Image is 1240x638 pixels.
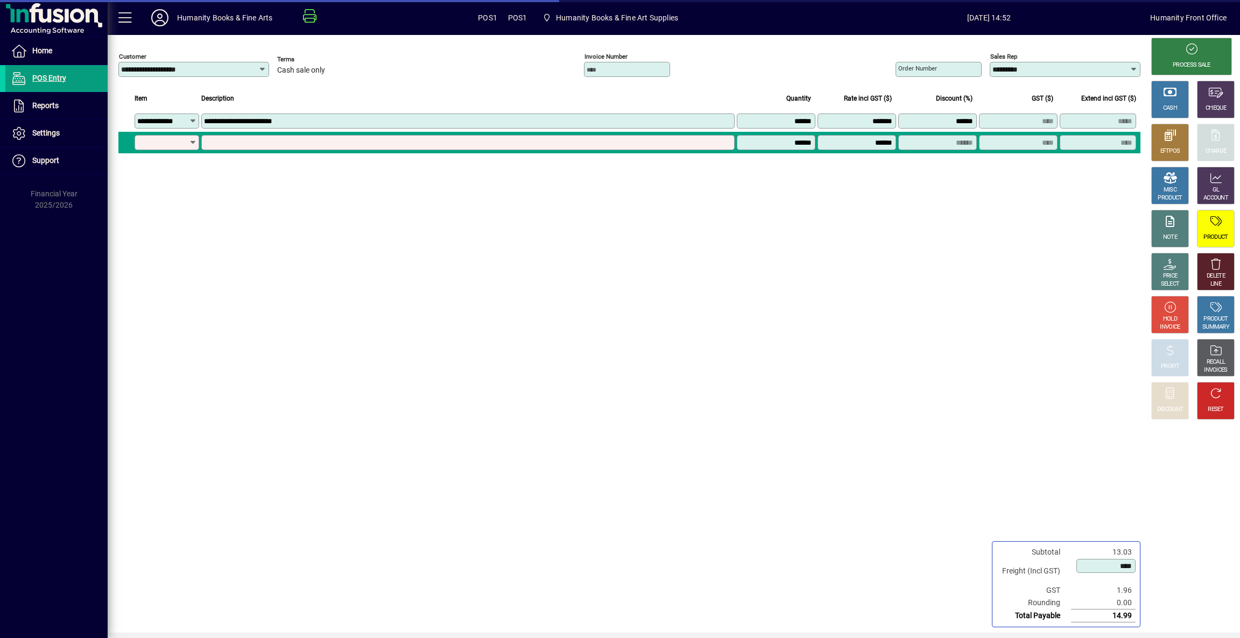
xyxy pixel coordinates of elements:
span: Reports [32,101,59,110]
span: Rate incl GST ($) [844,93,892,104]
mat-label: Invoice number [584,53,628,60]
span: Support [32,156,59,165]
div: EFTPOS [1160,147,1180,155]
button: Profile [143,8,177,27]
div: CHEQUE [1206,104,1226,112]
a: Support [5,147,108,174]
td: 1.96 [1071,584,1136,597]
div: Humanity Front Office [1150,9,1227,26]
div: DISCOUNT [1157,406,1183,414]
a: Reports [5,93,108,119]
div: CASH [1163,104,1177,112]
span: Terms [277,56,342,63]
td: Freight (Incl GST) [997,558,1071,584]
div: RESET [1208,406,1224,414]
span: POS Entry [32,74,66,82]
div: GL [1213,186,1220,194]
span: [DATE] 14:52 [827,9,1150,26]
span: Home [32,46,52,55]
div: PRICE [1163,272,1178,280]
div: DELETE [1207,272,1225,280]
mat-label: Order number [898,65,937,72]
div: SELECT [1161,280,1180,288]
div: Humanity Books & Fine Arts [177,9,273,26]
div: INVOICE [1160,323,1180,331]
div: MISC [1164,186,1176,194]
div: RECALL [1207,358,1225,366]
span: Extend incl GST ($) [1081,93,1136,104]
mat-label: Customer [119,53,146,60]
div: PRODUCT [1203,315,1228,323]
td: Subtotal [997,546,1071,558]
td: 13.03 [1071,546,1136,558]
a: Home [5,38,108,65]
div: PROCESS SALE [1173,61,1210,69]
td: Rounding [997,597,1071,609]
div: HOLD [1163,315,1177,323]
div: LINE [1210,280,1221,288]
span: Cash sale only [277,66,325,75]
span: Quantity [786,93,811,104]
a: Settings [5,120,108,147]
td: GST [997,584,1071,597]
div: SUMMARY [1202,323,1229,331]
span: Description [201,93,234,104]
span: Item [135,93,147,104]
td: 14.99 [1071,609,1136,622]
span: POS1 [508,9,527,26]
div: PRODUCT [1203,233,1228,242]
div: CHARGE [1206,147,1227,155]
td: 0.00 [1071,597,1136,609]
span: GST ($) [1032,93,1053,104]
div: ACCOUNT [1203,194,1228,202]
span: POS1 [478,9,497,26]
span: Humanity Books & Fine Art Supplies [538,8,682,27]
div: NOTE [1163,233,1177,242]
td: Total Payable [997,609,1071,622]
mat-label: Sales rep [990,53,1017,60]
div: PROFIT [1161,363,1179,371]
span: Settings [32,129,60,137]
span: Humanity Books & Fine Art Supplies [556,9,678,26]
span: Discount (%) [936,93,973,104]
div: PRODUCT [1158,194,1182,202]
div: INVOICES [1204,366,1227,374]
